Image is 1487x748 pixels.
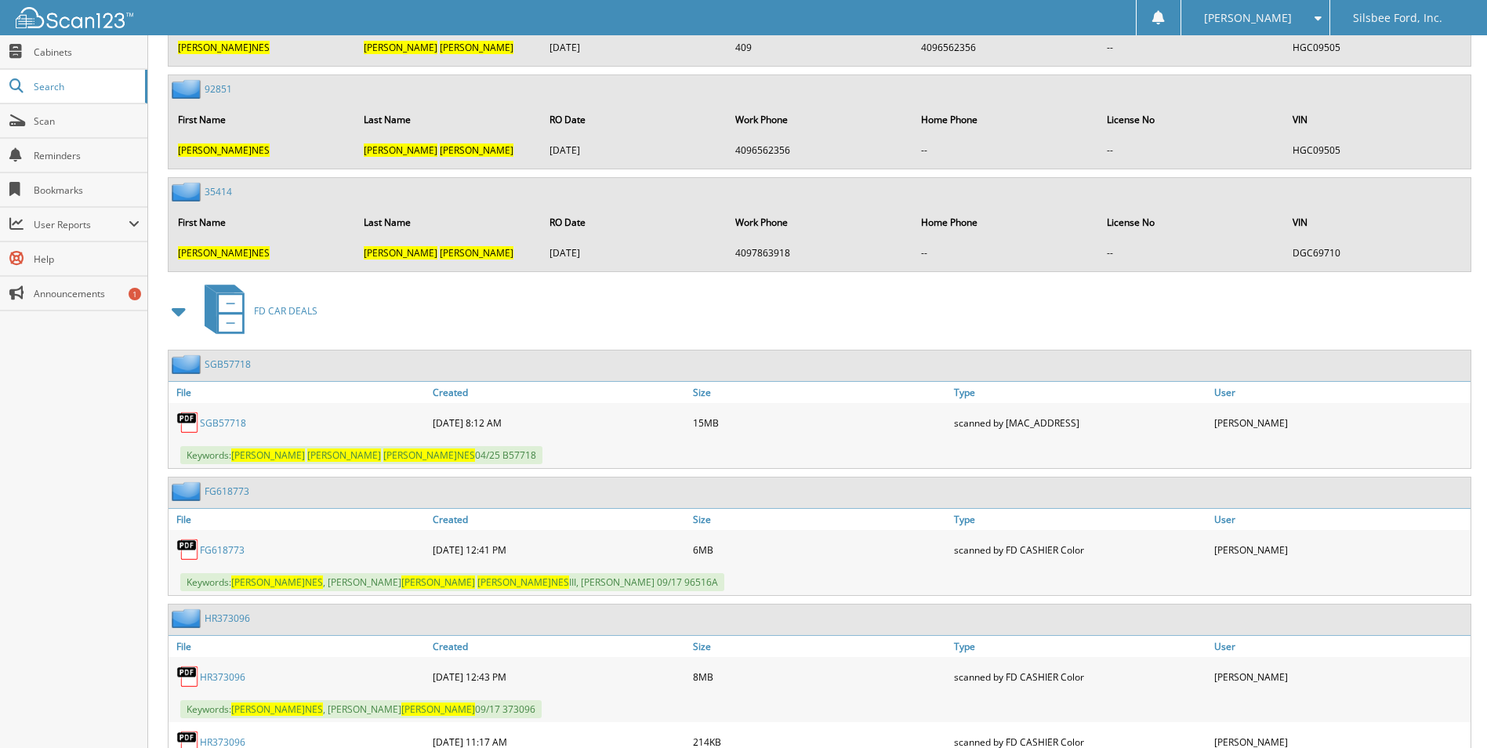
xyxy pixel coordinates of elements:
[364,143,437,157] span: [PERSON_NAME]
[1409,673,1487,748] iframe: Chat Widget
[1099,137,1283,163] td: --
[180,573,724,591] span: Keywords: , [PERSON_NAME] III, [PERSON_NAME] 09/17 96516A
[1210,534,1471,565] div: [PERSON_NAME]
[231,448,305,462] span: [PERSON_NAME]
[950,636,1210,657] a: Type
[172,481,205,501] img: folder2.png
[195,280,317,342] a: FD CAR DEALS
[1204,13,1292,23] span: [PERSON_NAME]
[913,206,1097,238] th: Home Phone
[170,206,354,238] th: First Name
[383,448,475,462] span: NES
[950,382,1210,403] a: Type
[383,448,457,462] span: [PERSON_NAME]
[172,608,205,628] img: folder2.png
[172,79,205,99] img: folder2.png
[542,137,726,163] td: [DATE]
[307,448,381,462] span: [PERSON_NAME]
[727,34,912,60] td: 409
[1285,34,1469,60] td: HGC09505
[1210,509,1471,530] a: User
[254,304,317,318] span: FD CAR DEALS
[1210,636,1471,657] a: User
[205,612,250,625] a: HR373096
[1210,407,1471,438] div: [PERSON_NAME]
[364,246,437,260] span: [PERSON_NAME]
[689,661,949,692] div: 8MB
[34,114,140,128] span: Scan
[542,34,726,60] td: [DATE]
[1285,103,1469,136] th: VIN
[34,183,140,197] span: Bookmarks
[1210,382,1471,403] a: User
[440,41,513,54] span: [PERSON_NAME]
[477,576,569,589] span: NES
[727,240,912,266] td: 4097863918
[1099,103,1283,136] th: License No
[172,354,205,374] img: folder2.png
[429,509,689,530] a: Created
[689,534,949,565] div: 6MB
[178,41,270,54] span: NES
[169,509,429,530] a: File
[169,636,429,657] a: File
[429,382,689,403] a: Created
[176,538,200,561] img: PDF.png
[129,288,141,300] div: 1
[34,218,129,231] span: User Reports
[542,206,726,238] th: RO Date
[178,143,270,157] span: NES
[34,287,140,300] span: Announcements
[169,382,429,403] a: File
[205,485,249,498] a: FG618773
[542,240,726,266] td: [DATE]
[429,661,689,692] div: [DATE] 12:43 PM
[200,416,246,430] a: SGB57718
[205,358,251,371] a: SGB57718
[950,509,1210,530] a: Type
[34,80,137,93] span: Search
[178,246,270,260] span: NES
[913,137,1097,163] td: --
[231,576,305,589] span: [PERSON_NAME]
[34,149,140,162] span: Reminders
[1353,13,1442,23] span: Silsbee Ford, Inc.
[180,700,542,718] span: Keywords: , [PERSON_NAME] 09/17 373096
[176,411,200,434] img: PDF.png
[913,240,1097,266] td: --
[178,41,252,54] span: [PERSON_NAME]
[16,7,133,28] img: scan123-logo-white.svg
[440,246,513,260] span: [PERSON_NAME]
[727,137,912,163] td: 4096562356
[727,206,912,238] th: Work Phone
[401,576,475,589] span: [PERSON_NAME]
[205,185,232,198] a: 35414
[727,103,912,136] th: Work Phone
[1285,206,1469,238] th: VIN
[356,103,540,136] th: Last Name
[689,636,949,657] a: Size
[440,143,513,157] span: [PERSON_NAME]
[1285,240,1469,266] td: DGC69710
[689,509,949,530] a: Size
[689,382,949,403] a: Size
[231,703,305,716] span: [PERSON_NAME]
[1099,206,1283,238] th: License No
[205,82,232,96] a: 92851
[1210,661,1471,692] div: [PERSON_NAME]
[34,45,140,59] span: Cabinets
[176,665,200,688] img: PDF.png
[231,576,323,589] span: NES
[950,661,1210,692] div: scanned by FD CASHIER Color
[913,103,1097,136] th: Home Phone
[401,703,475,716] span: [PERSON_NAME]
[950,534,1210,565] div: scanned by FD CASHIER Color
[364,41,437,54] span: [PERSON_NAME]
[1285,137,1469,163] td: HGC09505
[429,407,689,438] div: [DATE] 8:12 AM
[231,703,323,716] span: NES
[200,543,245,557] a: FG618773
[913,34,1097,60] td: 4096562356
[356,206,540,238] th: Last Name
[34,252,140,266] span: Help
